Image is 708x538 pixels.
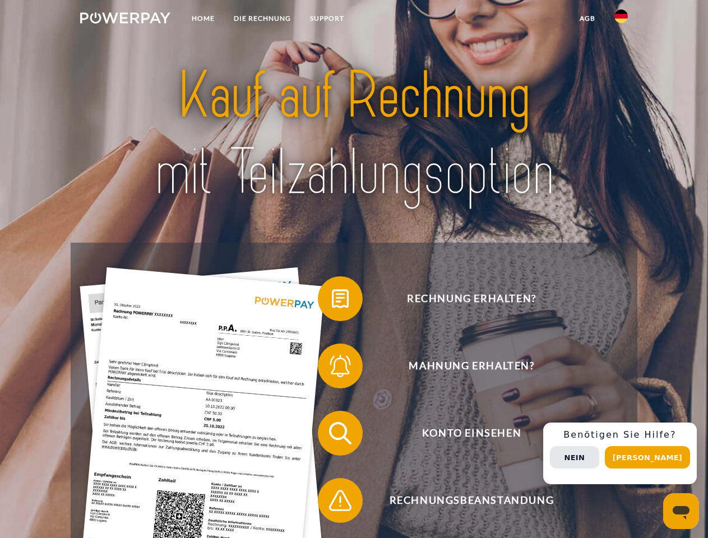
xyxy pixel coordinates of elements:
img: qb_bell.svg [326,352,354,380]
button: Nein [550,446,599,469]
img: qb_bill.svg [326,285,354,313]
div: Schnellhilfe [543,423,697,484]
button: [PERSON_NAME] [605,446,690,469]
span: Konto einsehen [334,411,609,456]
button: Rechnung erhalten? [318,276,609,321]
button: Konto einsehen [318,411,609,456]
img: logo-powerpay-white.svg [80,12,170,24]
h3: Benötigen Sie Hilfe? [550,429,690,440]
img: title-powerpay_de.svg [107,54,601,215]
img: qb_warning.svg [326,486,354,514]
img: de [614,10,628,23]
span: Mahnung erhalten? [334,344,609,388]
a: DIE RECHNUNG [224,8,300,29]
button: Mahnung erhalten? [318,344,609,388]
a: agb [570,8,605,29]
a: SUPPORT [300,8,354,29]
iframe: Schaltfläche zum Öffnen des Messaging-Fensters [663,493,699,529]
a: Home [182,8,224,29]
img: qb_search.svg [326,419,354,447]
span: Rechnung erhalten? [334,276,609,321]
span: Rechnungsbeanstandung [334,478,609,523]
button: Rechnungsbeanstandung [318,478,609,523]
